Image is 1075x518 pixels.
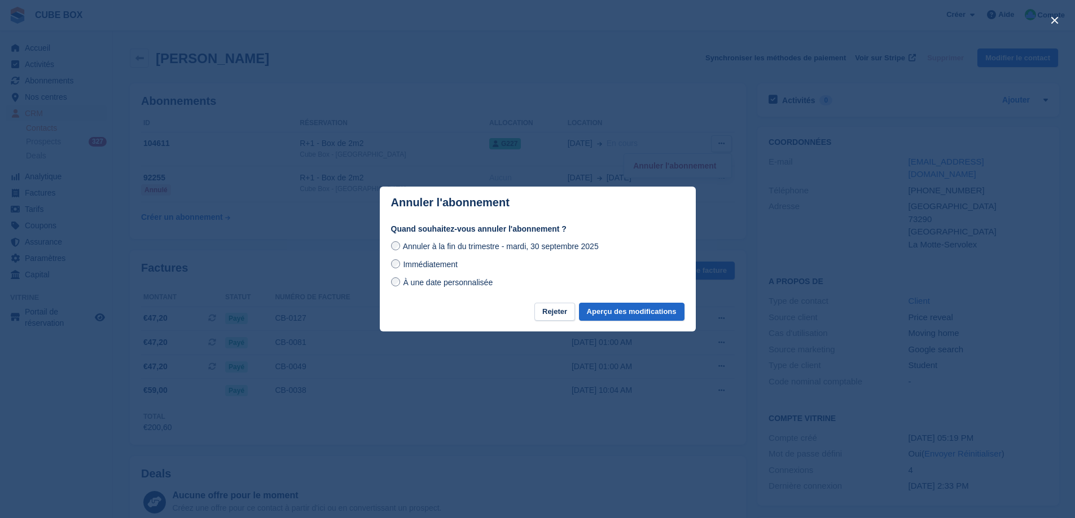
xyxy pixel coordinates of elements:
[391,223,685,235] label: Quand souhaitez-vous annuler l'abonnement ?
[1046,11,1064,29] button: close
[391,259,400,268] input: Immédiatement
[534,303,575,321] button: Rejeter
[391,196,510,209] p: Annuler l'abonnement
[391,241,400,250] input: Annuler à la fin du trimestre - mardi, 30 septembre 2025
[403,260,457,269] span: Immédiatement
[403,242,599,251] span: Annuler à la fin du trimestre - mardi, 30 septembre 2025
[403,278,493,287] span: À une date personnalisée
[391,277,400,286] input: À une date personnalisée
[579,303,685,321] button: Aperçu des modifications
